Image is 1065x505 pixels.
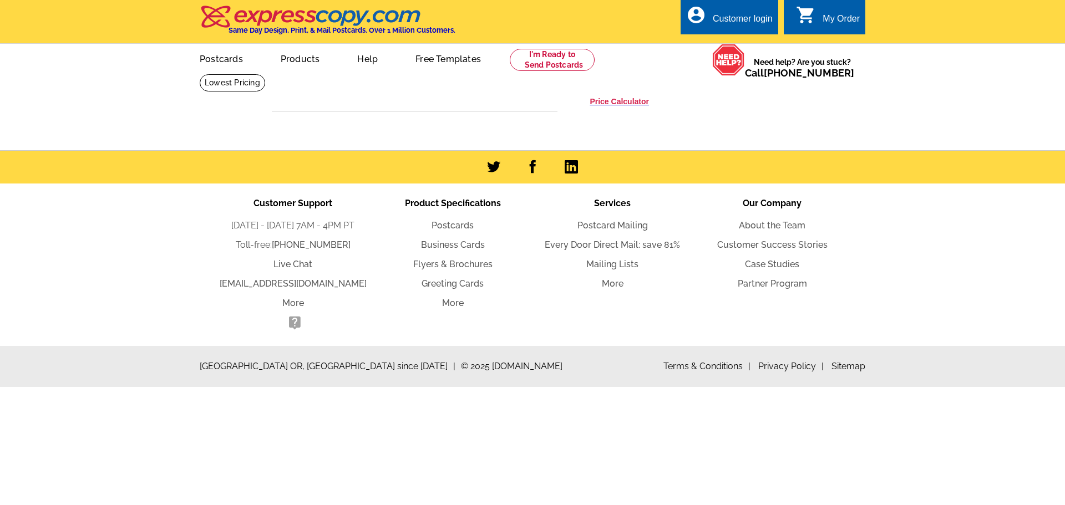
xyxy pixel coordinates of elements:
[577,220,648,231] a: Postcard Mailing
[405,198,501,208] span: Product Specifications
[764,67,854,79] a: [PHONE_NUMBER]
[686,5,706,25] i: account_circle
[200,13,455,34] a: Same Day Design, Print, & Mail Postcards. Over 1 Million Customers.
[398,45,499,71] a: Free Templates
[686,12,773,26] a: account_circle Customer login
[421,239,485,250] a: Business Cards
[461,360,562,373] span: © 2025 [DOMAIN_NAME]
[602,278,623,289] a: More
[263,45,338,71] a: Products
[442,298,464,308] a: More
[213,219,373,232] li: [DATE] - [DATE] 7AM - 4PM PT
[213,238,373,252] li: Toll-free:
[545,239,680,250] a: Every Door Direct Mail: save 81%
[745,57,860,79] span: Need help? Are you stuck?
[758,361,824,371] a: Privacy Policy
[739,220,805,231] a: About the Team
[229,26,455,34] h4: Same Day Design, Print, & Mail Postcards. Over 1 Million Customers.
[831,361,865,371] a: Sitemap
[272,239,351,250] a: [PHONE_NUMBER]
[432,220,474,231] a: Postcards
[823,14,860,29] div: My Order
[182,45,261,71] a: Postcards
[743,198,802,208] span: Our Company
[713,14,773,29] div: Customer login
[738,278,807,289] a: Partner Program
[339,45,395,71] a: Help
[717,239,828,250] a: Customer Success Stories
[663,361,750,371] a: Terms & Conditions
[220,278,367,289] a: [EMAIL_ADDRESS][DOMAIN_NAME]
[796,12,860,26] a: shopping_cart My Order
[282,298,304,308] a: More
[594,198,631,208] span: Services
[745,67,854,79] span: Call
[413,259,493,269] a: Flyers & Brochures
[586,259,638,269] a: Mailing Lists
[796,5,816,25] i: shopping_cart
[422,278,484,289] a: Greeting Cards
[253,198,332,208] span: Customer Support
[273,259,312,269] a: Live Chat
[712,44,745,76] img: help
[590,96,649,106] a: Price Calculator
[200,360,455,373] span: [GEOGRAPHIC_DATA] OR, [GEOGRAPHIC_DATA] since [DATE]
[745,259,799,269] a: Case Studies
